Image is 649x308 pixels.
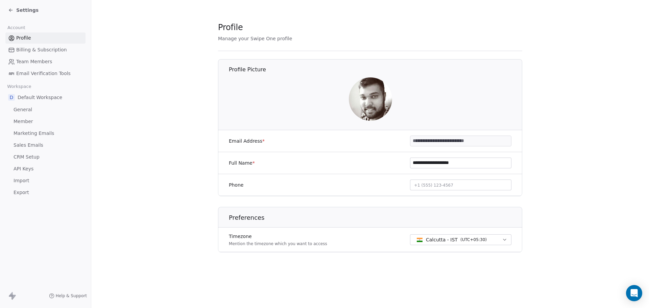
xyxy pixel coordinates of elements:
label: Phone [229,182,243,188]
button: Calcutta - IST(UTC+05:30) [410,234,511,245]
span: General [14,106,32,113]
span: D [8,94,15,101]
span: Billing & Subscription [16,46,67,53]
span: Default Workspace [18,94,62,101]
span: CRM Setup [14,153,40,161]
span: Profile [218,22,243,32]
span: Sales Emails [14,142,43,149]
span: Import [14,177,29,184]
span: Calcutta - IST [426,236,458,243]
a: CRM Setup [5,151,86,163]
button: +1 (555) 123-4567 [410,180,511,190]
label: Email Address [229,138,265,144]
a: Marketing Emails [5,128,86,139]
a: Profile [5,32,86,44]
h1: Profile Picture [229,66,523,73]
span: Export [14,189,29,196]
span: Member [14,118,33,125]
span: Settings [16,7,39,14]
span: ( UTC+05:30 ) [460,237,487,243]
span: +1 (555) 123-4567 [414,183,453,188]
span: Marketing Emails [14,130,54,137]
span: Workspace [4,81,34,92]
span: Help & Support [56,293,87,299]
label: Full Name [229,160,255,166]
span: Account [4,23,28,33]
span: API Keys [14,165,33,172]
a: Team Members [5,56,86,67]
a: Import [5,175,86,186]
a: General [5,104,86,115]
a: Billing & Subscription [5,44,86,55]
span: Manage your Swipe One profile [218,36,292,41]
span: Team Members [16,58,52,65]
a: API Keys [5,163,86,174]
h1: Preferences [229,214,523,222]
a: Export [5,187,86,198]
a: Settings [8,7,39,14]
a: Sales Emails [5,140,86,151]
a: Email Verification Tools [5,68,86,79]
img: xZG9mVsBGMxeLKZQYgaK4tDrJ10-xdUHp-w18Z__XQA [349,77,392,121]
div: Open Intercom Messenger [626,285,642,301]
p: Mention the timezone which you want to access [229,241,327,246]
span: Profile [16,34,31,42]
label: Timezone [229,233,327,240]
span: Email Verification Tools [16,70,71,77]
a: Member [5,116,86,127]
a: Help & Support [49,293,87,299]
